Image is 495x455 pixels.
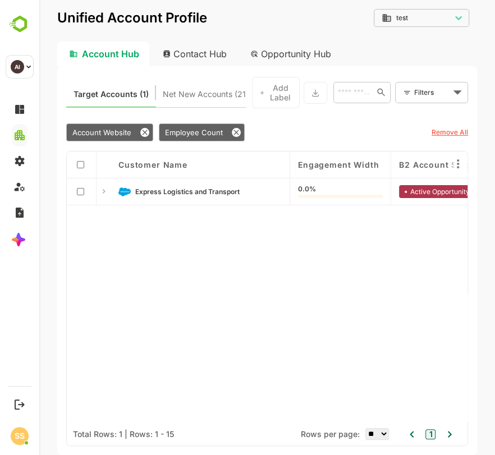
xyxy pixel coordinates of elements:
[18,42,110,66] div: Account Hub
[123,87,223,102] span: Net New Accounts ( 21108 )
[6,13,34,35] img: BambooboxLogoMark.f1c84d78b4c51b1a7b5f700c9845e183.svg
[34,429,135,439] div: Total Rows: 1 | Rows: 1 - 15
[360,160,436,169] span: B2 Account Stage
[11,60,24,73] div: AI
[259,160,340,169] span: Engagement Width
[18,11,168,25] p: Unified Account Profile
[126,128,184,137] span: Employee Count
[259,186,343,198] div: 0.0%
[96,187,200,196] span: Express Logistics and Transport
[202,42,302,66] div: Opportunity Hub
[342,13,412,23] div: test
[12,397,27,412] button: Logout
[262,429,320,439] span: Rows per page:
[33,128,92,137] span: Account Website
[334,7,430,29] div: test
[123,87,244,102] div: Newly surfaced ICP-fit accounts from Intent, Website, LinkedIn, and other engagement signals.
[114,42,198,66] div: Contact Hub
[375,86,411,98] div: Filters
[360,185,436,198] div: Active Opportunity
[213,77,260,108] button: Add Label
[264,82,288,104] button: Export the selected data as CSV
[27,123,114,141] div: Account Website
[392,128,429,136] u: Remove All
[34,87,109,102] span: Known accounts you’ve identified to target - imported from CRM, Offline upload, or promoted from ...
[374,81,429,104] div: Filters
[11,427,29,445] div: SS
[120,123,205,141] div: Employee Count
[357,14,369,22] span: test
[79,160,148,169] span: Customer Name
[386,429,396,439] button: 1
